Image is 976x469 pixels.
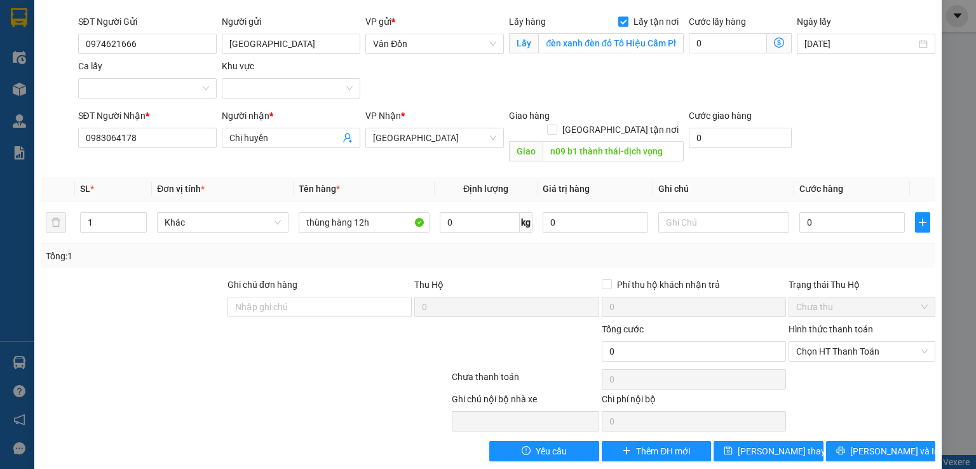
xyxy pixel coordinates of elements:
[628,15,684,29] span: Lấy tận nơi
[774,37,784,48] span: dollar-circle
[46,249,377,263] div: Tổng: 1
[543,141,684,161] input: Dọc đường
[543,184,590,194] span: Giá trị hàng
[373,128,496,147] span: Hà Nội
[78,109,217,123] div: SĐT Người Nhận
[915,212,930,233] button: plus
[299,184,340,194] span: Tên hàng
[602,324,644,334] span: Tổng cước
[797,17,831,27] label: Ngày lấy
[602,441,712,461] button: plusThêm ĐH mới
[222,109,360,123] div: Người nhận
[520,212,532,233] span: kg
[536,444,567,458] span: Yêu cầu
[636,444,690,458] span: Thêm ĐH mới
[222,15,360,29] div: Người gửi
[365,15,504,29] div: VP gửi
[612,278,725,292] span: Phí thu hộ khách nhận trả
[689,33,767,53] input: Cước lấy hàng
[622,446,631,456] span: plus
[916,217,930,228] span: plus
[796,297,928,316] span: Chưa thu
[796,342,928,361] span: Chọn HT Thanh Toán
[452,392,599,411] div: Ghi chú nội bộ nhà xe
[522,446,531,456] span: exclamation-circle
[80,184,90,194] span: SL
[222,59,360,73] div: Khu vực
[414,280,444,290] span: Thu Hộ
[165,213,280,232] span: Khác
[826,441,936,461] button: printer[PERSON_NAME] và In
[78,61,102,71] label: Ca lấy
[653,177,794,201] th: Ghi chú
[724,446,733,456] span: save
[689,111,752,121] label: Cước giao hàng
[227,280,297,290] label: Ghi chú đơn hàng
[342,133,353,143] span: user-add
[850,444,939,458] span: [PERSON_NAME] và In
[509,111,550,121] span: Giao hàng
[157,184,205,194] span: Đơn vị tính
[489,441,599,461] button: exclamation-circleYêu cầu
[836,446,845,456] span: printer
[509,33,538,53] span: Lấy
[789,278,935,292] div: Trạng thái Thu Hộ
[789,324,873,334] label: Hình thức thanh toán
[689,128,792,148] input: Cước giao hàng
[689,17,746,27] label: Cước lấy hàng
[463,184,508,194] span: Định lượng
[658,212,789,233] input: Ghi Chú
[509,17,546,27] span: Lấy hàng
[373,34,496,53] span: Vân Đồn
[451,370,600,392] div: Chưa thanh toán
[799,184,843,194] span: Cước hàng
[804,37,916,51] input: Ngày lấy
[738,444,839,458] span: [PERSON_NAME] thay đổi
[299,212,430,233] input: VD: Bàn, Ghế
[509,141,543,161] span: Giao
[602,392,786,411] div: Chi phí nội bộ
[557,123,684,137] span: [GEOGRAPHIC_DATA] tận nơi
[714,441,823,461] button: save[PERSON_NAME] thay đổi
[227,297,412,317] input: Ghi chú đơn hàng
[538,33,684,53] input: Lấy tận nơi
[365,111,401,121] span: VP Nhận
[78,15,217,29] div: SĐT Người Gửi
[46,212,66,233] button: delete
